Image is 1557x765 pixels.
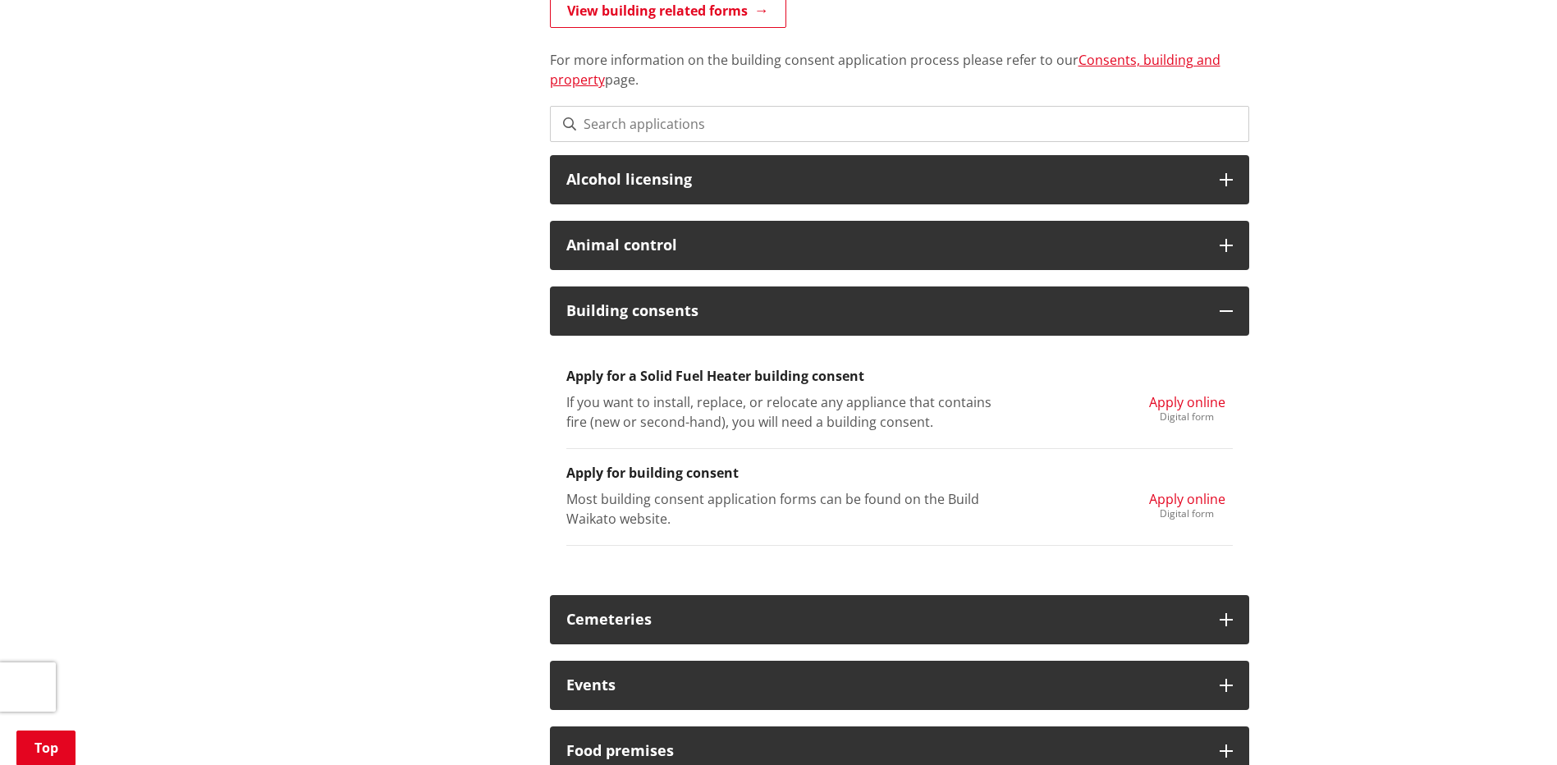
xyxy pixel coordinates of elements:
a: Consents, building and property [550,51,1220,89]
div: Digital form [1149,412,1225,422]
p: Most building consent application forms can be found on the Build Waikato website. [566,489,1002,529]
div: Digital form [1149,509,1225,519]
h3: Food premises [566,743,1203,759]
p: For more information on the building consent application process please refer to our page. [550,30,1249,89]
input: Search applications [550,106,1249,142]
h3: Apply for a Solid Fuel Heater building consent [566,369,1233,384]
span: Apply online [1149,393,1225,411]
p: If you want to install, replace, or relocate any appliance that contains fire (new or second-hand... [566,392,1002,432]
h3: Cemeteries [566,612,1203,628]
a: Apply online Digital form [1149,392,1225,422]
h3: Apply for building consent [566,465,1233,481]
h3: Alcohol licensing [566,172,1203,188]
h3: Events [566,677,1203,694]
iframe: Messenger Launcher [1481,696,1541,755]
h3: Building consents [566,303,1203,319]
span: Apply online [1149,490,1225,508]
a: Apply online Digital form [1149,489,1225,519]
h3: Animal control [566,237,1203,254]
a: Top [16,731,76,765]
